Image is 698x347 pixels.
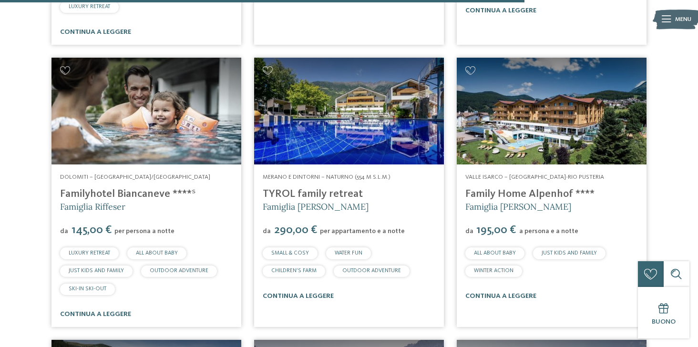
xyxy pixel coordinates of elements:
a: Family Home Alpenhof **** [465,189,595,199]
span: Buono [652,318,676,325]
span: 195,00 € [474,225,518,236]
img: Familien Wellness Residence Tyrol **** [254,58,444,164]
a: continua a leggere [465,7,536,14]
span: Valle Isarco – [GEOGRAPHIC_DATA]-Rio Pusteria [465,174,604,180]
span: OUTDOOR ADVENTURE [150,268,208,274]
span: LUXURY RETREAT [69,250,110,256]
span: Famiglia [PERSON_NAME] [465,201,571,212]
span: da [465,228,473,235]
span: Famiglia [PERSON_NAME] [263,201,369,212]
span: ALL ABOUT BABY [136,250,178,256]
span: OUTDOOR ADVENTURE [342,268,401,274]
span: JUST KIDS AND FAMILY [542,250,597,256]
a: continua a leggere [263,293,334,299]
span: WATER FUN [335,250,362,256]
span: Merano e dintorni – Naturno (554 m s.l.m.) [263,174,390,180]
a: Buono [638,287,689,338]
span: 145,00 € [69,225,113,236]
span: CHILDREN’S FARM [271,268,317,274]
a: continua a leggere [60,311,131,317]
span: per persona a notte [114,228,174,235]
span: da [60,228,68,235]
a: TYROL family retreat [263,189,363,199]
span: ALL ABOUT BABY [474,250,516,256]
span: 290,00 € [272,225,319,236]
a: continua a leggere [60,29,131,35]
a: Cercate un hotel per famiglie? Qui troverete solo i migliori! [254,58,444,164]
span: Famiglia Riffeser [60,201,125,212]
img: Cercate un hotel per famiglie? Qui troverete solo i migliori! [51,58,241,164]
a: Familyhotel Biancaneve ****ˢ [60,189,196,199]
img: Family Home Alpenhof **** [457,58,647,164]
span: a persona e a notte [519,228,578,235]
a: continua a leggere [465,293,536,299]
a: Cercate un hotel per famiglie? Qui troverete solo i migliori! [457,58,647,164]
span: SMALL & COSY [271,250,309,256]
span: SKI-IN SKI-OUT [69,286,106,292]
span: JUST KIDS AND FAMILY [69,268,124,274]
span: LUXURY RETREAT [69,4,110,10]
span: Dolomiti – [GEOGRAPHIC_DATA]/[GEOGRAPHIC_DATA] [60,174,210,180]
span: WINTER ACTION [474,268,513,274]
span: per appartamento e a notte [320,228,405,235]
span: da [263,228,271,235]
